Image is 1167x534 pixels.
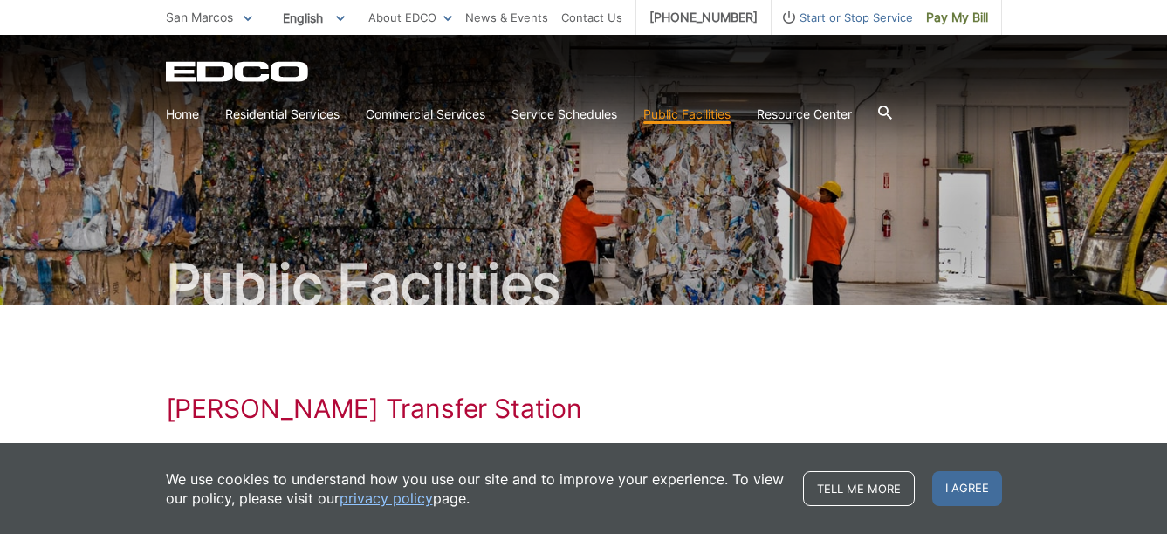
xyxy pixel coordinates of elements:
[643,105,731,124] a: Public Facilities
[368,8,452,27] a: About EDCO
[166,105,199,124] a: Home
[803,471,915,506] a: Tell me more
[511,105,617,124] a: Service Schedules
[465,8,548,27] a: News & Events
[166,257,1002,312] h2: Public Facilities
[340,489,433,508] a: privacy policy
[366,105,485,124] a: Commercial Services
[270,3,358,32] span: English
[757,105,852,124] a: Resource Center
[166,61,311,82] a: EDCD logo. Return to the homepage.
[225,105,340,124] a: Residential Services
[561,8,622,27] a: Contact Us
[745,442,1002,461] h2: Driving Directions
[166,10,233,24] span: San Marcos
[166,393,1002,424] h1: [PERSON_NAME] Transfer Station
[932,471,1002,506] span: I agree
[166,469,786,508] p: We use cookies to understand how you use our site and to improve your experience. To view our pol...
[926,8,988,27] span: Pay My Bill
